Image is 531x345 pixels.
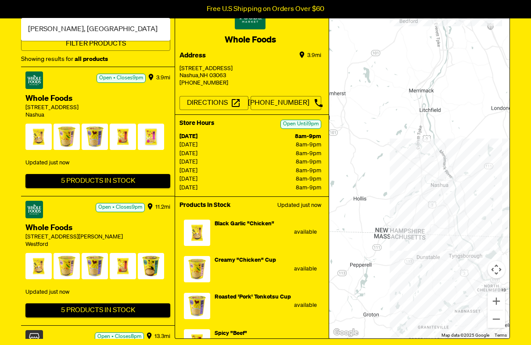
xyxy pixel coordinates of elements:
div: Store Hours [179,119,214,128]
span: Creamy "Chicken" Cup [215,257,276,263]
div: Whole Foods [179,34,321,46]
div: Address [179,50,206,61]
div: Open Until 9pm [280,120,321,129]
div: Nashua [25,112,170,119]
div: [DATE] [179,132,222,141]
button: Zoom in [488,292,505,310]
div: [DATE] [179,141,222,149]
div: Nashua , NH 03063 [179,72,321,80]
div: [STREET_ADDRESS] [25,104,170,112]
button: 5 Products In Stock [25,303,170,317]
button: Directions [179,96,248,110]
div: Open • Closes 9pm [97,74,146,83]
div: [STREET_ADDRESS][PERSON_NAME] [25,234,170,241]
div: [DATE] [179,167,222,175]
div: [DATE] [179,175,222,184]
div: 3.9 mi [156,71,170,85]
div: 8am - 9pm [222,184,321,192]
strong: all products [75,56,108,62]
button: Zoom out [488,310,505,328]
div: [DATE] [179,184,222,192]
span: Roasted 'Pork' Tonkotsu Cup [215,294,291,300]
button: Filter Products [21,37,170,51]
div: Whole Foods [25,223,170,234]
span: Map data ©2025 Google [441,333,489,338]
span: Black Garlic "Chicken" [215,221,274,227]
div: available [215,301,317,310]
div: 13.3 mi [154,330,170,343]
div: [DATE] [179,158,222,167]
div: Open • Closes 8pm [95,332,144,341]
div: Westford [25,241,170,249]
div: available [215,265,317,274]
div: Updated just now [25,156,170,171]
div: 8am - 9pm [222,175,321,184]
p: Free U.S Shipping on Orders Over $60 [207,5,324,13]
div: 8am - 9pm [222,132,321,141]
div: Updated just now [277,201,321,210]
a: Open this area in Google Maps (opens a new window) [331,327,360,338]
div: 8am - 9pm [222,149,321,158]
button: 5 Products In Stock [25,174,170,188]
a: Terms (opens in new tab) [495,333,507,338]
div: Open • Closes 9pm [96,203,145,212]
div: Products In Stock [179,201,230,210]
button: Map camera controls [488,261,505,278]
div: 8am - 9pm [222,167,321,175]
div: 8am - 9pm [222,141,321,149]
button: [PHONE_NUMBER] [251,96,322,110]
div: [PHONE_NUMBER] [179,80,321,87]
div: [STREET_ADDRESS] [179,65,321,73]
div: 11.2 mi [155,201,170,214]
span: Spicy "Beef" [215,331,247,336]
div: Whole Foods [25,93,170,104]
div: Updated just now [25,285,170,300]
div: 3.9 mi [307,50,321,61]
div: available [215,228,317,237]
div: [DATE] [179,149,222,158]
span: [PERSON_NAME], [GEOGRAPHIC_DATA] [28,24,158,35]
div: 8am - 9pm [222,158,321,167]
div: Showing results for [21,54,170,64]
